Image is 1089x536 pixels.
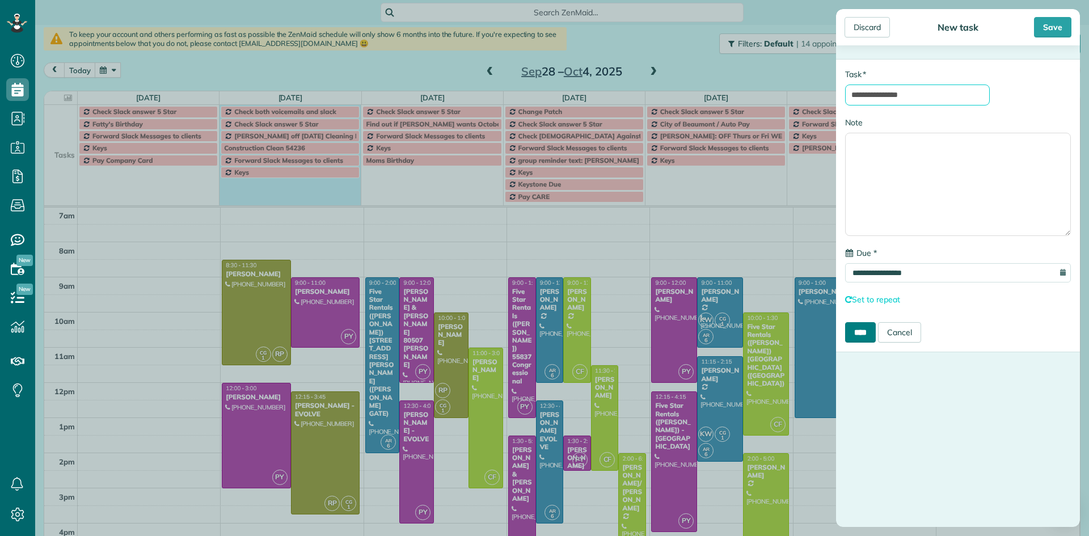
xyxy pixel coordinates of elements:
a: Set to repeat [845,294,900,305]
div: New task [934,22,982,33]
label: Note [845,117,863,128]
div: Discard [845,17,890,37]
label: Task [845,69,866,80]
a: Cancel [878,322,921,343]
div: Save [1034,17,1071,37]
label: Due [845,247,877,259]
span: New [16,284,33,295]
span: New [16,255,33,266]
